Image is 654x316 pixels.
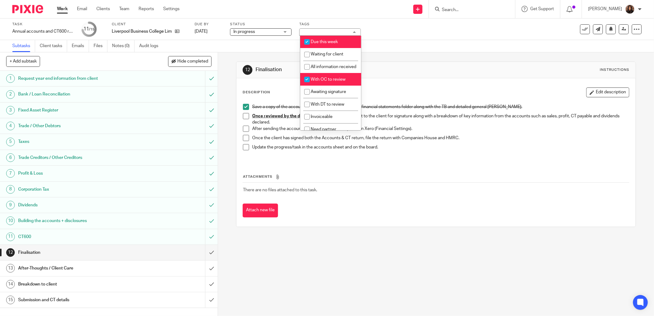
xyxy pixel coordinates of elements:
h1: Request year end information from client [18,74,139,83]
div: 7 [6,169,15,178]
img: Headshot.jpg [625,4,635,14]
h1: Finalisation [256,67,449,73]
a: Client tasks [40,40,67,52]
h1: Trade Creditors / Other Creditors [18,153,139,162]
div: 13 [6,264,15,273]
div: 10 [6,217,15,225]
div: 12 [6,248,15,257]
div: 3 [6,106,15,115]
span: There are no files attached to this task. [243,188,317,192]
a: Clients [96,6,110,12]
h1: Profit & Loss [18,169,139,178]
label: Tags [299,22,361,27]
a: Reports [139,6,154,12]
a: Audit logs [139,40,163,52]
h1: Trade / Other Debtors [18,121,139,131]
a: Email [77,6,87,12]
p: Update the progress/task in the accounts sheet and on the board. [252,144,629,150]
h1: CT600 [18,232,139,241]
a: Work [57,6,68,12]
span: Hide completed [177,59,208,64]
button: Attach new file [243,204,278,217]
div: 15 [6,296,15,304]
h1: Taxes [18,137,139,146]
input: Search [441,7,497,13]
h1: Breakdown to client [18,280,139,289]
div: 2 [6,90,15,99]
div: 6 [6,153,15,162]
h1: Dividends [18,201,139,210]
span: Waiting for client [311,52,343,56]
p: Description [243,90,270,95]
div: 11 [83,26,95,33]
span: Need partner assistance [304,127,336,138]
span: Invoiceable [311,115,333,119]
label: Client [112,22,187,27]
button: + Add subtask [6,56,40,67]
p: Liverpool Business College Limited [112,28,172,34]
div: 5 [6,138,15,146]
a: Emails [72,40,89,52]
small: /15 [89,28,95,31]
label: Due by [195,22,222,27]
h1: Finalisation [18,248,139,257]
span: Due this week [311,40,338,44]
button: Hide completed [168,56,212,67]
span: [DATE] [195,29,208,34]
span: With DT to review [311,102,344,107]
p: Once the client has signed both the Accounts & CT return, file the return with Companies House an... [252,135,629,141]
h1: Fixed Asset Register [18,106,139,115]
label: Task [12,22,74,27]
div: 12 [243,65,252,75]
a: Team [119,6,129,12]
div: 11 [6,233,15,241]
div: 4 [6,122,15,130]
img: Pixie [12,5,43,13]
a: Subtasks [12,40,35,52]
u: Once reviewed by the director, [252,114,315,118]
p: the accounts will be sent to the client for signature along with a breakdown of key information f... [252,113,629,126]
p: Save a copy of the accounts and CT computations in the financial statements folder along with the... [252,104,629,110]
div: 1 [6,74,15,83]
p: After sending the accounts to the client, lock the period in Xero (Financial Settings). [252,126,629,132]
a: Settings [163,6,180,12]
div: 8 [6,185,15,194]
h1: After-Thoughts / Client Care [18,264,139,273]
p: [PERSON_NAME] [588,6,622,12]
div: Instructions [600,67,629,72]
span: In progress [233,30,255,34]
label: Status [230,22,292,27]
span: Attachments [243,175,272,178]
h1: Bank / Loan Reconciliation [18,90,139,99]
h1: Submission and CT details [18,295,139,305]
div: 14 [6,280,15,289]
span: Get Support [530,7,554,11]
h1: Corporation Tax [18,185,139,194]
span: With OC to review [311,77,345,82]
a: Files [94,40,107,52]
a: Notes (0) [112,40,135,52]
span: All information received [311,65,356,69]
span: Awaiting signature [311,90,346,94]
h1: Building the accounts + disclosures [18,216,139,225]
div: Annual accounts and CT600 return [12,28,74,34]
div: 9 [6,201,15,209]
button: Edit description [586,87,629,97]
